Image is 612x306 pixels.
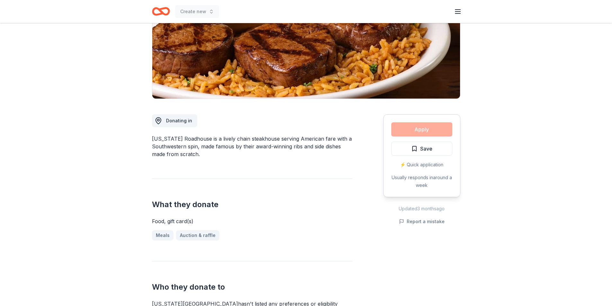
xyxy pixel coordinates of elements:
[175,5,219,18] button: Create new
[391,174,452,189] div: Usually responds in around a week
[152,199,352,210] h2: What they donate
[152,135,352,158] div: [US_STATE] Roadhouse is a lively chain steakhouse serving American fare with a Southwestern spin,...
[391,161,452,169] div: ⚡️ Quick application
[152,217,352,225] div: Food, gift card(s)
[391,142,452,156] button: Save
[180,8,206,15] span: Create new
[152,4,170,19] a: Home
[399,218,445,225] button: Report a mistake
[383,205,460,213] div: Updated 3 months ago
[152,230,173,240] a: Meals
[152,282,352,292] h2: Who they donate to
[176,230,219,240] a: Auction & raffle
[420,144,432,153] span: Save
[166,118,192,123] span: Donating in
